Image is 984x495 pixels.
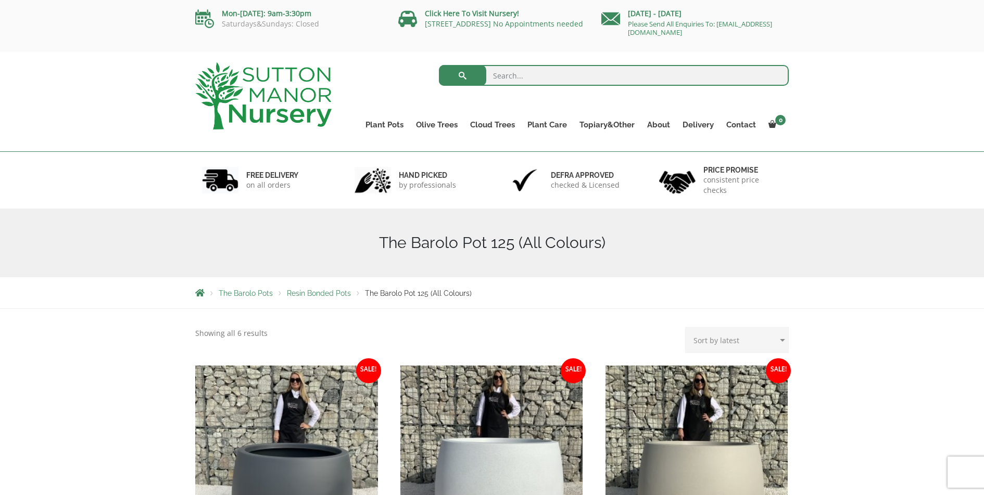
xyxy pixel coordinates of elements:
[246,180,298,190] p: on all orders
[356,358,381,383] span: Sale!
[195,233,789,252] h1: The Barolo Pot 125 (All Colours)
[676,118,720,132] a: Delivery
[703,175,783,196] p: consistent price checks
[202,167,238,193] img: 1.jpg
[573,118,641,132] a: Topiary&Other
[399,180,456,190] p: by professionals
[365,289,472,297] span: The Barolo Pot 125 (All Colours)
[425,8,519,18] a: Click Here To Visit Nursery!
[464,118,521,132] a: Cloud Trees
[355,167,391,193] img: 2.jpg
[439,65,789,86] input: Search...
[219,289,273,297] a: The Barolo Pots
[703,165,783,175] h6: Price promise
[195,327,268,340] p: Showing all 6 results
[685,327,789,353] select: Shop order
[195,20,383,28] p: Saturdays&Sundays: Closed
[551,171,620,180] h6: Defra approved
[399,171,456,180] h6: hand picked
[561,358,586,383] span: Sale!
[601,7,789,20] p: [DATE] - [DATE]
[287,289,351,297] a: Resin Bonded Pots
[641,118,676,132] a: About
[359,118,410,132] a: Plant Pots
[551,180,620,190] p: checked & Licensed
[195,289,789,297] nav: Breadcrumbs
[521,118,573,132] a: Plant Care
[720,118,762,132] a: Contact
[766,358,791,383] span: Sale!
[775,115,786,125] span: 0
[195,62,332,129] img: logo
[659,164,696,196] img: 4.jpg
[410,118,464,132] a: Olive Trees
[762,118,789,132] a: 0
[628,19,772,37] a: Please Send All Enquiries To: [EMAIL_ADDRESS][DOMAIN_NAME]
[246,171,298,180] h6: FREE DELIVERY
[507,167,543,193] img: 3.jpg
[195,7,383,20] p: Mon-[DATE]: 9am-3:30pm
[425,19,583,29] a: [STREET_ADDRESS] No Appointments needed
